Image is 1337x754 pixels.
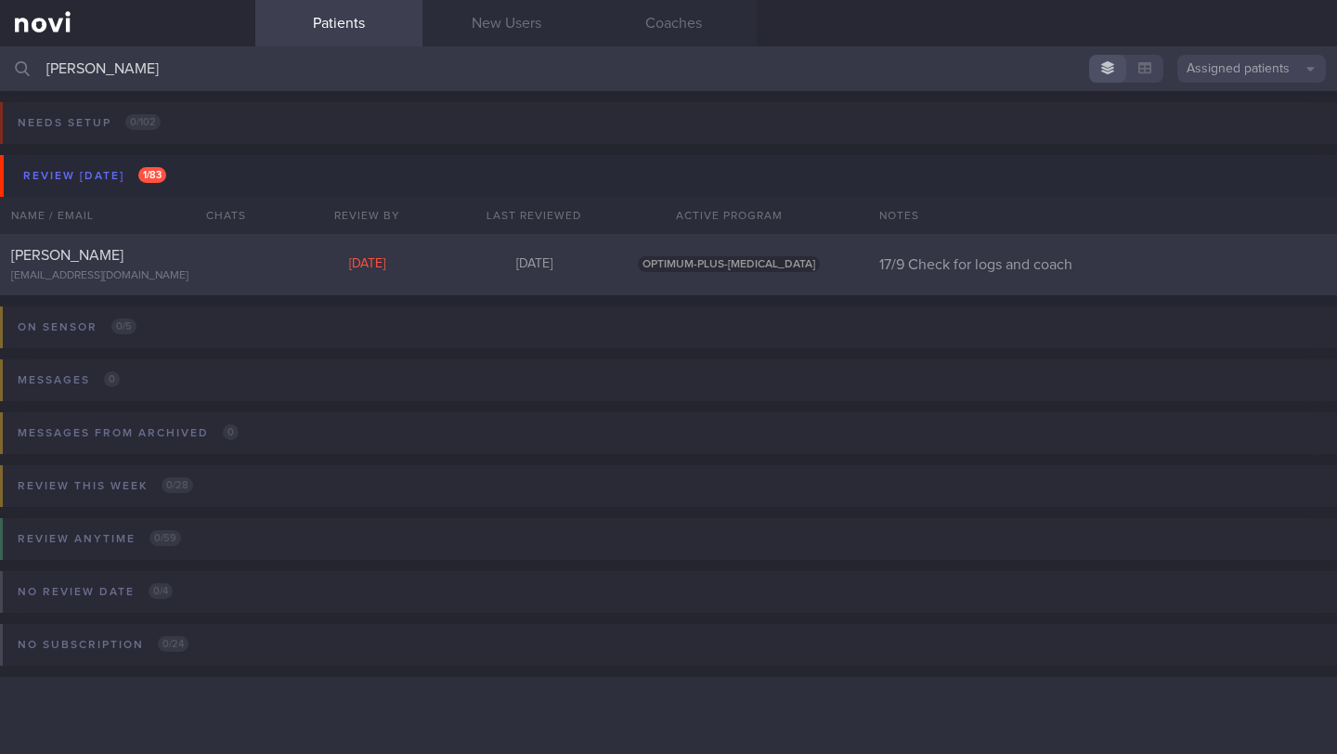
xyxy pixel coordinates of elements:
[13,474,198,499] div: Review this week
[13,526,186,552] div: Review anytime
[868,255,1337,274] div: 17/9 Check for logs and coach
[450,197,617,234] div: Last Reviewed
[868,197,1337,234] div: Notes
[13,632,193,657] div: No subscription
[111,318,136,334] span: 0 / 5
[125,114,161,130] span: 0 / 102
[13,110,165,136] div: Needs setup
[450,256,617,273] div: [DATE]
[11,269,244,283] div: [EMAIL_ADDRESS][DOMAIN_NAME]
[223,424,239,440] span: 0
[138,167,166,183] span: 1 / 83
[181,197,255,234] div: Chats
[283,197,450,234] div: Review By
[13,368,124,393] div: Messages
[158,636,188,652] span: 0 / 24
[19,163,171,188] div: Review [DATE]
[104,371,120,387] span: 0
[13,579,177,604] div: No review date
[162,477,193,493] span: 0 / 28
[13,421,243,446] div: Messages from Archived
[11,248,123,263] span: [PERSON_NAME]
[149,530,181,546] span: 0 / 59
[13,315,141,340] div: On sensor
[283,256,450,273] div: [DATE]
[1177,55,1326,83] button: Assigned patients
[149,583,173,599] span: 0 / 4
[638,256,820,272] span: OPTIMUM-PLUS-[MEDICAL_DATA]
[617,197,840,234] div: Active Program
